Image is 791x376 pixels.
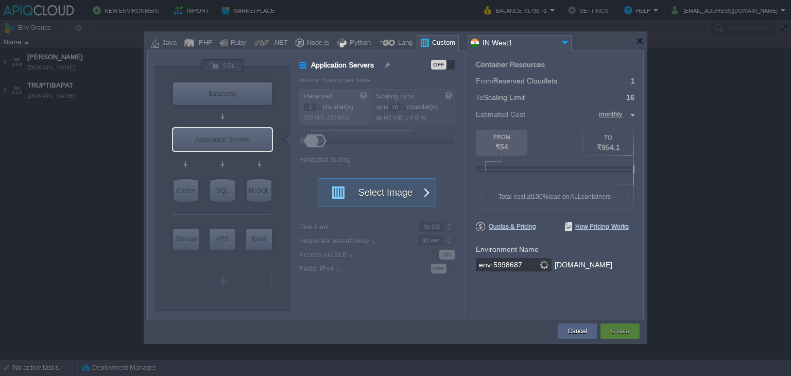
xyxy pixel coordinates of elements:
span: Quotas & Pricing [476,222,536,231]
div: NoSQL Databases [247,179,271,202]
span: How Pricing Works [565,222,629,231]
div: Create New Layer [173,271,272,292]
div: Container Resources [476,61,545,69]
button: Select Image [325,179,418,207]
div: Cache [174,179,198,202]
div: Elastic VPS [210,229,235,250]
div: Storage [173,229,199,249]
div: VPS [210,229,235,249]
div: NoSQL [247,179,271,202]
button: Create [611,326,629,336]
div: PHP [196,36,213,51]
div: Node.js [304,36,330,51]
div: .[DOMAIN_NAME] [553,258,612,272]
div: Storage Containers [173,229,199,250]
div: Load Balancer [173,82,272,105]
div: Balancing [173,82,272,105]
button: Cancel [568,326,587,336]
div: Application Servers [173,128,272,151]
div: Build [246,229,272,249]
div: Build Node [246,229,272,250]
div: Custom [429,36,455,51]
div: OFF [431,60,446,70]
div: Python [347,36,371,51]
label: Environment Name [476,245,539,253]
div: Lang [395,36,412,51]
div: Ruby [228,36,246,51]
div: Java [159,36,177,51]
div: .NET [269,36,288,51]
div: SQL [210,179,235,202]
div: SQL Databases [210,179,235,202]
